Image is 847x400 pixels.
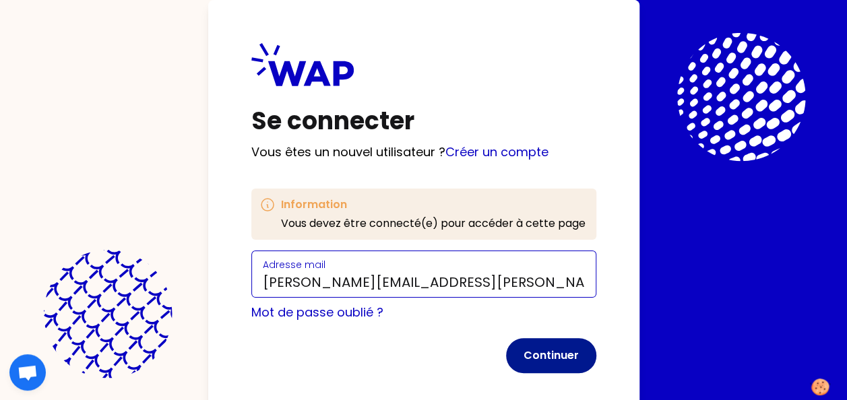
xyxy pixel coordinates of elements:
[281,215,586,232] p: Vous devez être connecté(e) pour accéder à cette page
[251,143,596,162] p: Vous êtes un nouvel utilisateur ?
[251,108,596,135] h1: Se connecter
[506,338,596,373] button: Continuer
[281,197,586,213] h3: Information
[9,354,46,391] div: Ouvrir le chat
[251,304,383,321] a: Mot de passe oublié ?
[445,143,548,160] a: Créer un compte
[263,258,325,271] label: Adresse mail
